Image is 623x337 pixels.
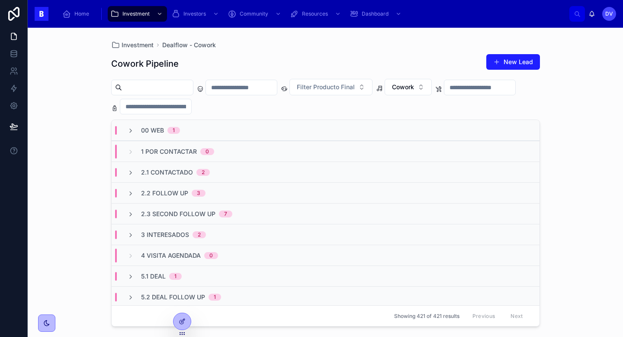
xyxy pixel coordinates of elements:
[162,41,216,49] a: Dealflow - Cowork
[141,126,164,135] span: 00 Web
[362,10,389,17] span: Dashboard
[385,79,432,95] button: Select Button
[169,6,223,22] a: Investors
[240,10,268,17] span: Community
[60,6,95,22] a: Home
[392,83,414,91] span: Cowork
[209,252,213,259] div: 0
[141,210,215,218] span: 2.3 Second Follow Up
[206,148,209,155] div: 0
[122,10,150,17] span: Investment
[198,231,201,238] div: 2
[141,293,205,301] span: 5.2 Deal Follow Up
[141,272,166,281] span: 5.1 Deal
[197,190,200,197] div: 3
[289,79,373,95] button: Select Button
[297,83,355,91] span: Filter Producto Final
[287,6,345,22] a: Resources
[347,6,406,22] a: Dashboard
[141,251,201,260] span: 4 Visita Agendada
[394,313,459,320] span: Showing 421 of 421 results
[302,10,328,17] span: Resources
[35,7,48,21] img: App logo
[141,230,189,239] span: 3 Interesados
[111,41,154,49] a: Investment
[141,189,188,198] span: 2.2 Follow Up
[486,54,540,70] button: New Lead
[74,10,89,17] span: Home
[55,4,569,23] div: scrollable content
[141,168,193,177] span: 2.1 Contactado
[122,41,154,49] span: Investment
[225,6,286,22] a: Community
[173,127,175,134] div: 1
[174,273,177,280] div: 1
[224,211,227,217] div: 7
[214,294,216,301] div: 1
[108,6,167,22] a: Investment
[605,10,613,17] span: DV
[202,169,205,176] div: 2
[111,58,179,70] h1: Cowork Pipeline
[141,147,197,156] span: 1 Por Contactar
[183,10,206,17] span: Investors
